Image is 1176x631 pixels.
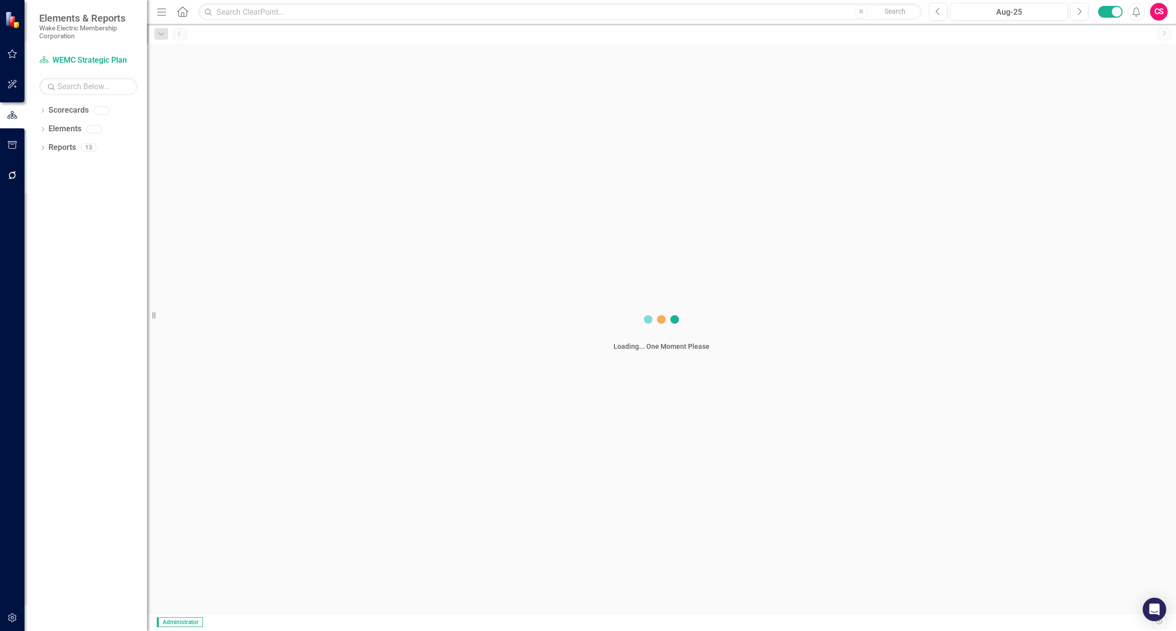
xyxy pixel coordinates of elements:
[5,11,22,28] img: ClearPoint Strategy
[954,6,1064,18] div: Aug-25
[198,3,922,21] input: Search ClearPoint...
[49,105,89,116] a: Scorecards
[884,7,906,15] span: Search
[1150,3,1168,21] button: CS
[81,144,97,152] div: 13
[613,341,710,351] div: Loading... One Moment Please
[39,24,137,40] small: Wake Electric Membership Corporation
[39,12,137,24] span: Elements & Reports
[49,123,81,135] a: Elements
[39,78,137,95] input: Search Below...
[157,617,203,627] span: Administrator
[870,5,919,19] button: Search
[49,142,76,153] a: Reports
[1143,598,1166,621] div: Open Intercom Messenger
[39,55,137,66] a: WEMC Strategic Plan
[950,3,1068,21] button: Aug-25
